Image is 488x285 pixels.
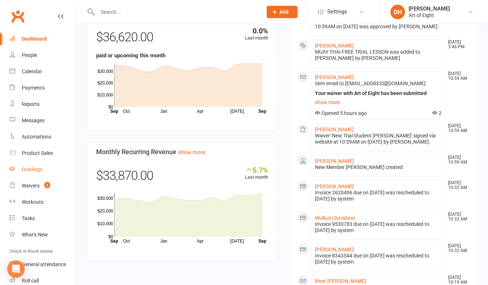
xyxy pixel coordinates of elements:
div: Open Intercom Messenger [7,260,25,278]
a: Clubworx [9,7,27,25]
a: Workouts [9,194,77,210]
div: MUAY THAI FREE TRIAL LESSON was added to [PERSON_NAME] by [PERSON_NAME] [315,49,442,61]
a: Wulkum Davidson [315,215,355,221]
div: General attendance [22,261,66,267]
div: [PERSON_NAME] [409,5,450,12]
a: show more [315,97,442,107]
a: Gradings [9,161,77,178]
a: Calendar [9,63,77,80]
a: show more [178,149,205,156]
div: Last month [245,27,268,42]
div: $36,620.00 [96,27,268,51]
div: Tasks [22,215,35,221]
strong: paid or upcoming this month [96,52,165,59]
time: [DATE] 10:59 AM [444,155,468,165]
span: Opened 5 hours ago [315,110,367,116]
time: [DATE] 10:59 AM [444,71,468,81]
a: Waivers 2 [9,178,77,194]
time: [DATE] 10:32 AM [444,181,468,190]
div: $33,870.00 [96,166,268,190]
time: [DATE] 3:46 PM [444,40,468,49]
div: Gradings [22,166,42,172]
a: Automations [9,129,77,145]
a: General attendance kiosk mode [9,256,77,273]
div: New Member [PERSON_NAME] created [315,164,442,170]
div: Automations [22,134,51,140]
div: Last month [245,166,268,181]
div: Dashboard [22,36,47,42]
a: River [PERSON_NAME] [315,278,366,284]
a: [PERSON_NAME] [315,43,354,49]
div: Invoice 9530783 due on [DATE] was rescheduled to [DATE] by system [315,221,442,234]
div: Invoice 2620496 due on [DATE] was rescheduled to [DATE] by system [315,190,442,202]
div: Reports [22,101,40,107]
a: What's New [9,227,77,243]
a: Payments [9,80,77,96]
span: Settings [327,4,347,20]
button: Add [267,6,298,18]
a: Messages [9,112,77,129]
span: 2 [44,182,50,188]
time: [DATE] 10:32 AM [444,244,468,253]
input: Search... [95,7,257,17]
a: Reports [9,96,77,112]
div: Messages [22,117,45,123]
a: Product Sales [9,145,77,161]
span: Sent email to [EMAIL_ADDRESS][DOMAIN_NAME] [315,80,426,86]
div: Your waiver with Art of Eight has been submitted [315,90,442,96]
div: People [22,52,37,58]
a: [PERSON_NAME] [315,74,354,80]
div: Calendar [22,69,42,74]
span: 2 [432,110,442,116]
div: What's New [22,232,48,237]
div: Invoice 8343544 due on [DATE] was rescheduled to [DATE] by system [315,253,442,265]
div: 5.7% [245,166,268,174]
a: [PERSON_NAME] [315,247,354,252]
div: 0.0% [245,27,268,34]
div: Roll call [22,278,39,284]
div: Product Sales [22,150,53,156]
span: Add [279,9,288,15]
time: [DATE] 10:32 AM [444,212,468,222]
a: Dashboard [9,31,77,47]
div: Waivers [22,183,40,189]
div: Workouts [22,199,44,205]
h3: Monthly Recurring Revenue [96,148,268,156]
time: [DATE] 10:59 AM [444,124,468,133]
a: [PERSON_NAME] [315,127,354,132]
time: [DATE] 10:19 AM [444,275,468,285]
div: Payments [22,85,45,91]
div: DH [390,5,405,19]
a: People [9,47,77,63]
a: Tasks [9,210,77,227]
a: [PERSON_NAME] [315,158,354,164]
a: [PERSON_NAME] [315,183,354,189]
div: Waiver 'New Trial Student [PERSON_NAME]' signed via website at 10:59AM on [DATE] by [PERSON_NAME]. [315,133,442,145]
div: Art of Eight [409,12,450,18]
